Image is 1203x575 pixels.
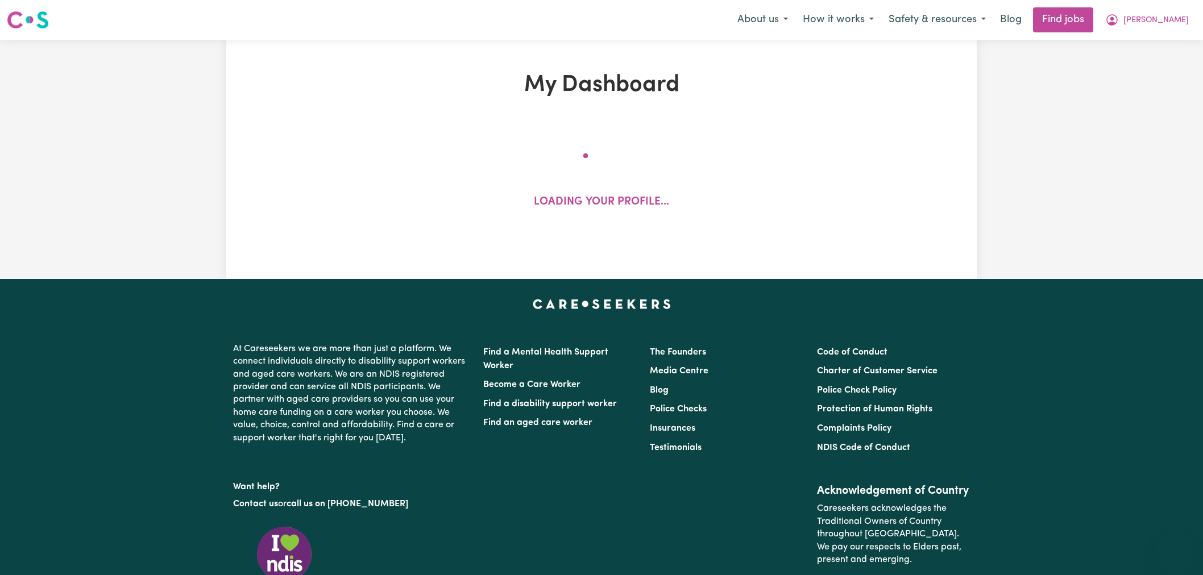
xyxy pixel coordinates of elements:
[795,8,881,32] button: How it works
[817,386,897,395] a: Police Check Policy
[7,7,49,33] a: Careseekers logo
[650,424,695,433] a: Insurances
[1123,14,1189,27] span: [PERSON_NAME]
[1098,8,1196,32] button: My Account
[650,348,706,357] a: The Founders
[233,493,470,515] p: or
[730,8,795,32] button: About us
[483,399,617,409] a: Find a disability support worker
[817,498,970,570] p: Careseekers acknowledges the Traditional Owners of Country throughout [GEOGRAPHIC_DATA]. We pay o...
[650,366,708,376] a: Media Centre
[817,366,937,376] a: Charter of Customer Service
[233,338,470,449] p: At Careseekers we are more than just a platform. We connect individuals directly to disability su...
[993,7,1028,32] a: Blog
[483,348,608,370] a: Find a Mental Health Support Worker
[881,8,993,32] button: Safety & resources
[817,484,970,498] h2: Acknowledgement of Country
[650,386,669,395] a: Blog
[233,476,470,493] p: Want help?
[287,499,408,509] a: call us on [PHONE_NUMBER]
[817,424,891,433] a: Complaints Policy
[1158,530,1194,566] iframe: Button to launch messaging window
[534,194,669,211] p: Loading your profile...
[483,380,580,389] a: Become a Care Worker
[483,418,592,427] a: Find an aged care worker
[650,405,707,414] a: Police Checks
[817,348,887,357] a: Code of Conduct
[817,443,910,452] a: NDIS Code of Conduct
[817,405,932,414] a: Protection of Human Rights
[533,299,671,309] a: Careseekers home page
[650,443,702,452] a: Testimonials
[7,10,49,30] img: Careseekers logo
[233,499,278,509] a: Contact us
[358,72,845,99] h1: My Dashboard
[1033,7,1093,32] a: Find jobs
